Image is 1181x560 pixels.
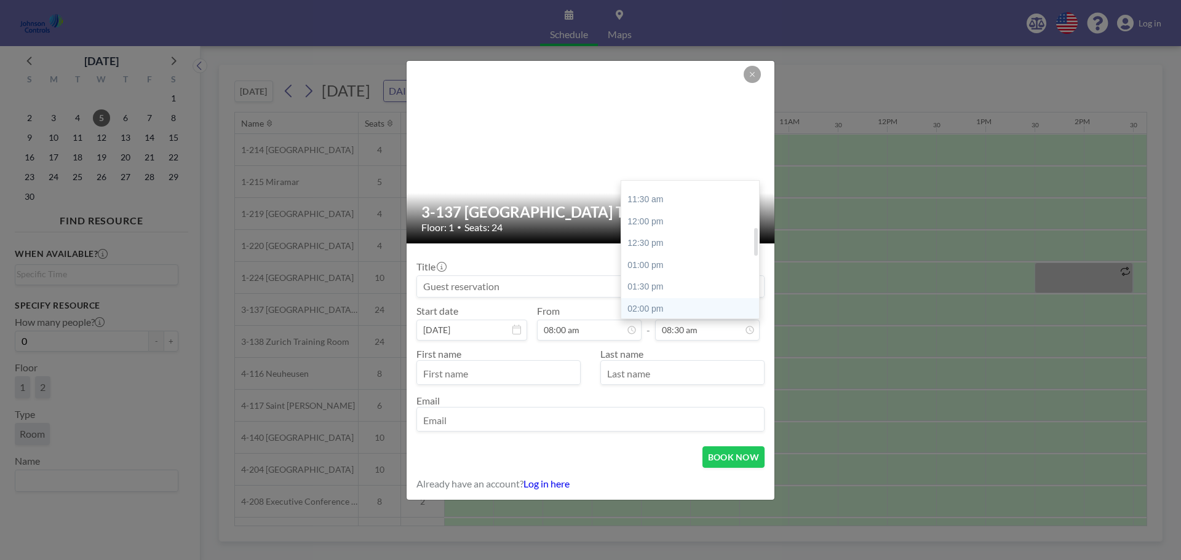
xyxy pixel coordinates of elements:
label: From [537,305,560,317]
input: Guest reservation [417,276,764,297]
input: Email [417,410,764,431]
span: Seats: 24 [464,221,503,234]
span: Floor: 1 [421,221,454,234]
label: Title [416,261,445,273]
label: Start date [416,305,458,317]
button: BOOK NOW [702,446,765,468]
div: 01:30 pm [621,276,765,298]
h2: 3-137 [GEOGRAPHIC_DATA] Training Room [421,203,761,221]
input: Last name [601,363,764,384]
div: 01:00 pm [621,254,765,277]
label: Email [416,395,440,406]
div: 12:00 pm [621,211,765,233]
label: First name [416,348,461,360]
div: 12:30 pm [621,232,765,254]
span: - [646,309,650,336]
span: • [457,223,461,232]
label: Last name [600,348,643,360]
a: Log in here [523,478,570,489]
div: 11:30 am [621,189,765,211]
div: 02:00 pm [621,298,765,320]
input: First name [417,363,580,384]
span: Already have an account? [416,478,523,490]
